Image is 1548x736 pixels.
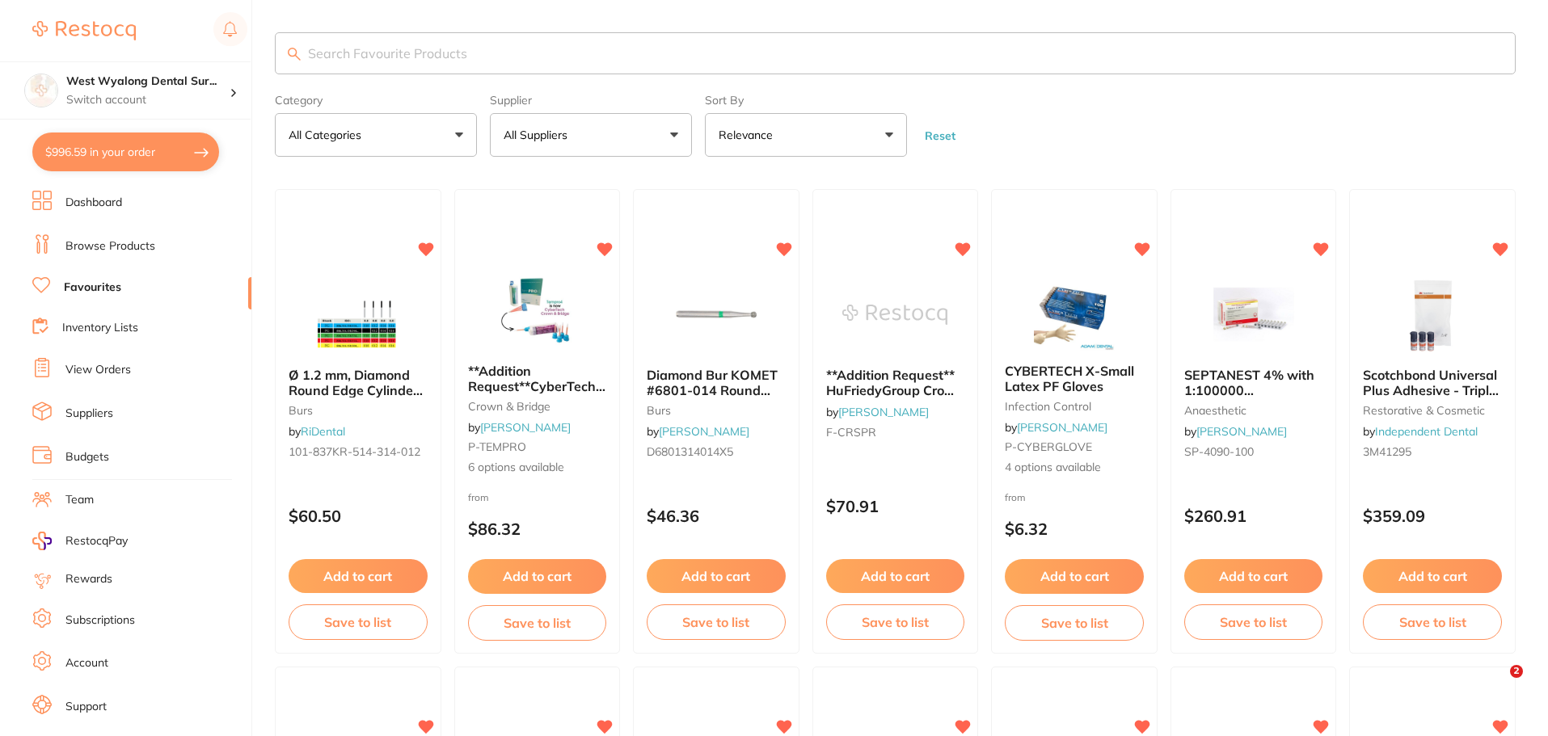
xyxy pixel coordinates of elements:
span: D6801314014X5 [647,444,733,459]
button: Save to list [826,604,965,640]
b: **Addition Request**CyberTech Temporary Crown & Bridge Material A3 [468,364,607,393]
span: by [1005,420,1107,435]
a: Support [65,699,107,715]
span: P-CYBERGLOVE [1005,439,1092,454]
button: Add to cart [1184,559,1323,593]
small: infection control [1005,400,1144,413]
span: **Addition Request**CyberTech Temporary Crown & Bridge Material A3 [468,363,605,423]
label: Supplier [490,94,692,107]
b: SEPTANEST 4% with 1:100000 adrenalin 2.2ml 2xBox 50 GOLD [1184,368,1323,397]
span: Scotchbond Universal Plus Adhesive - Triple Pack [1363,367,1499,413]
span: F-CRSPR [826,425,876,439]
img: West Wyalong Dental Surgery (DentalTown 4) [25,74,57,107]
span: CYBERTECH X-Small Latex PF Gloves [1005,363,1134,393]
a: Independent Dental [1375,424,1478,439]
button: Save to list [1184,604,1323,640]
span: 2 [1510,665,1523,678]
small: crown & bridge [468,400,607,413]
span: by [647,424,749,439]
p: $60.50 [289,507,428,525]
a: Account [65,655,108,671]
span: from [1005,491,1026,503]
img: Scotchbond Universal Plus Adhesive - Triple Pack [1380,274,1485,355]
a: [PERSON_NAME] [1196,424,1287,439]
button: Relevance [705,113,907,157]
img: Diamond Bur KOMET #6801-014 Round Coarse FG Pack of 5 [664,274,769,355]
p: All Suppliers [504,127,574,143]
a: Suppliers [65,406,113,422]
a: Rewards [65,571,112,587]
a: [PERSON_NAME] [480,420,571,435]
button: Add to cart [647,559,786,593]
p: Switch account [66,92,230,108]
span: 6 options available [468,460,607,476]
a: RiDental [301,424,345,439]
span: SEPTANEST 4% with 1:100000 [MEDICAL_DATA] 2.2ml 2xBox 50 GOLD [1184,367,1320,427]
button: Add to cart [826,559,965,593]
b: CYBERTECH X-Small Latex PF Gloves [1005,364,1144,393]
a: Subscriptions [65,612,135,629]
a: Inventory Lists [62,320,138,336]
span: RestocqPay [65,533,128,549]
span: by [289,424,345,439]
button: All Categories [275,113,477,157]
b: **Addition Request** HuFriedyGroup Crown Spreader - Nash Taylor - #6 Satin Steel Handle [826,368,965,397]
p: $260.91 [1184,507,1323,525]
small: burs [647,404,786,417]
img: CYBERTECH X-Small Latex PF Gloves [1022,270,1127,351]
a: Restocq Logo [32,12,136,49]
b: Diamond Bur KOMET #6801-014 Round Coarse FG Pack of 5 [647,368,786,397]
button: Add to cart [1005,559,1144,593]
input: Search Favourite Products [275,32,1516,74]
span: 3M41295 [1363,444,1411,459]
a: Team [65,492,94,508]
a: Budgets [65,449,109,465]
a: View Orders [65,362,131,378]
button: Save to list [1363,604,1502,640]
b: Scotchbond Universal Plus Adhesive - Triple Pack [1363,368,1502,397]
p: $86.32 [468,519,607,538]
b: Ø 1.2 mm, Diamond Round Edge Cylinder, Red, FG | Packet of 10 [289,368,428,397]
a: RestocqPay [32,532,128,550]
span: Diamond Bur KOMET #6801-014 Round Coarse FG Pack of 5 [647,367,778,413]
button: Save to list [1005,605,1144,641]
label: Sort By [705,94,907,107]
a: [PERSON_NAME] [659,424,749,439]
small: anaesthetic [1184,404,1323,417]
a: [PERSON_NAME] [838,405,929,419]
img: **Addition Request** HuFriedyGroup Crown Spreader - Nash Taylor - #6 Satin Steel Handle [842,274,947,355]
button: Add to cart [468,559,607,593]
span: by [826,405,929,419]
span: from [468,491,489,503]
img: RestocqPay [32,532,52,550]
span: 101-837KR-514-314-012 [289,444,420,459]
button: Save to list [647,604,786,640]
button: Reset [920,128,960,143]
a: [PERSON_NAME] [1017,420,1107,435]
span: Ø 1.2 mm, Diamond Round Edge Cylinder, Red, FG | Packet of 10 [289,367,424,413]
button: Save to list [289,604,428,640]
button: Add to cart [289,559,428,593]
p: $70.91 [826,497,965,515]
img: Restocq Logo [32,21,136,40]
span: by [1184,424,1287,439]
button: Save to list [468,605,607,641]
small: burs [289,404,428,417]
a: Favourites [64,280,121,296]
span: P-TEMPRO [468,439,526,454]
p: Relevance [719,127,779,143]
p: $46.36 [647,507,786,525]
p: $359.09 [1363,507,1502,525]
img: Ø 1.2 mm, Diamond Round Edge Cylinder, Red, FG | Packet of 10 [306,274,411,355]
a: Browse Products [65,238,155,254]
p: All Categories [289,127,368,143]
h4: West Wyalong Dental Surgery (DentalTown 4) [66,74,230,90]
p: $6.32 [1005,519,1144,538]
button: Add to cart [1363,559,1502,593]
img: SEPTANEST 4% with 1:100000 adrenalin 2.2ml 2xBox 50 GOLD [1201,274,1306,355]
button: All Suppliers [490,113,692,157]
small: restorative & cosmetic [1363,404,1502,417]
span: 4 options available [1005,460,1144,476]
span: by [468,420,571,435]
span: SP-4090-100 [1184,444,1254,459]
